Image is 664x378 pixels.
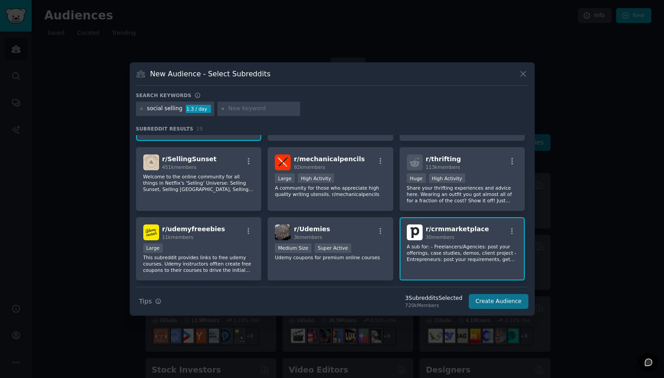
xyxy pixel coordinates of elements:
[315,243,351,253] div: Super Active
[275,254,386,261] p: Udemy coupons for premium online courses
[294,234,322,240] span: 3k members
[228,105,297,113] input: New Keyword
[426,234,454,240] span: 30 members
[294,155,365,163] span: r/ mechanicalpencils
[143,173,254,192] p: Welcome to the online community for all things in Netflix's 'Selling’ Universe: Selling Sunset, S...
[139,297,152,306] span: Tips
[426,164,460,170] span: 113k members
[275,224,291,240] img: Udemies
[162,225,225,233] span: r/ udemyfreeebies
[186,105,211,113] div: 1.3 / day
[162,164,197,170] span: 451k members
[407,185,518,204] p: Share your thrifting experiences and advice here. Wearing an outfit you got almost all of for a f...
[429,173,466,183] div: High Activity
[162,155,217,163] span: r/ SellingSunset
[405,294,462,303] div: 3 Subreddit s Selected
[407,173,426,183] div: Huge
[136,126,193,132] span: Subreddit Results
[197,126,203,131] span: 19
[150,69,270,79] h3: New Audience - Select Subreddits
[147,105,183,113] div: social selling
[143,224,159,240] img: udemyfreeebies
[275,243,311,253] div: Medium Size
[136,294,165,309] button: Tips
[143,254,254,273] p: This subreddit provides links to free udemy courses. Udemy instructors offten create free coupons...
[275,185,386,197] p: A community for those who appreciate high quality writing utensils. r/mechanicalpencils
[143,154,159,170] img: SellingSunset
[275,173,295,183] div: Large
[469,294,528,309] button: Create Audience
[143,243,163,253] div: Large
[294,164,325,170] span: 92k members
[426,225,489,233] span: r/ crmmarketplace
[275,154,291,170] img: mechanicalpencils
[405,302,462,308] div: 720k Members
[426,155,461,163] span: r/ thrifting
[294,225,330,233] span: r/ Udemies
[298,173,334,183] div: High Activity
[136,92,192,98] h3: Search keywords
[162,234,193,240] span: 11k members
[407,224,423,240] img: crmmarketplace
[407,243,518,262] p: A sub for: - Freelancers/Agencies: post your offerings, case studies, demos, client project - Ent...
